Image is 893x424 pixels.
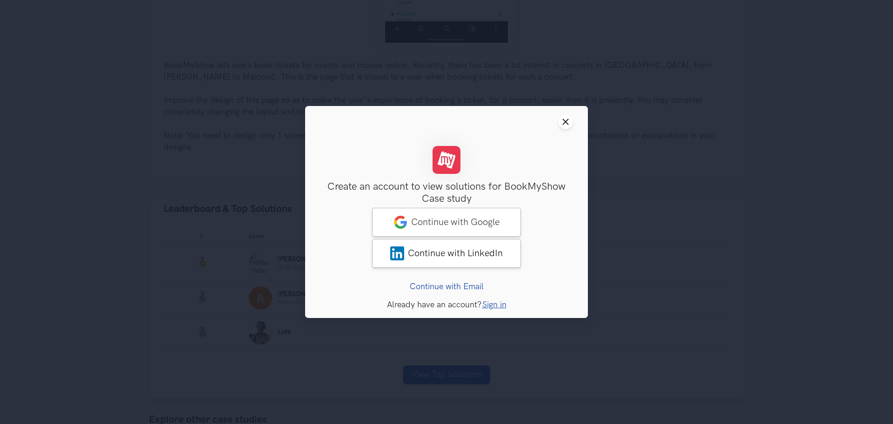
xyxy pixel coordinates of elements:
[408,248,503,259] span: Continue with LinkedIn
[372,208,521,237] a: googleContinue with Google
[410,282,484,291] a: Continue with Email
[387,300,481,310] span: Already have an account?
[390,246,404,260] img: LinkedIn
[320,181,573,205] h3: Create an account to view solutions for BookMyShow Case study
[372,239,521,268] a: LinkedInContinue with LinkedIn
[482,300,506,310] a: Sign in
[411,217,500,228] span: Continue with Google
[393,215,407,229] img: google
